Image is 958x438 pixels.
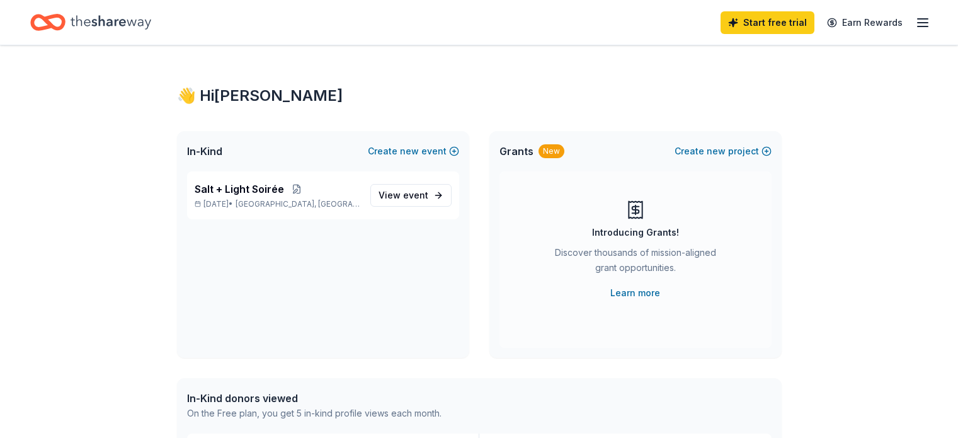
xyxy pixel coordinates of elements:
div: Introducing Grants! [592,225,679,240]
button: Createnewevent [368,144,459,159]
a: Learn more [610,285,660,301]
div: On the Free plan, you get 5 in-kind profile views each month. [187,406,442,421]
span: Salt + Light Soirée [195,182,284,197]
span: Grants [499,144,533,159]
span: View [379,188,428,203]
a: Home [30,8,151,37]
span: new [400,144,419,159]
span: In-Kind [187,144,222,159]
a: View event [370,184,452,207]
p: [DATE] • [195,199,360,209]
span: [GEOGRAPHIC_DATA], [GEOGRAPHIC_DATA] [236,199,360,209]
span: event [403,190,428,200]
span: new [707,144,726,159]
div: In-Kind donors viewed [187,391,442,406]
button: Createnewproject [675,144,772,159]
a: Start free trial [721,11,814,34]
div: New [539,144,564,158]
div: Discover thousands of mission-aligned grant opportunities. [550,245,721,280]
div: 👋 Hi [PERSON_NAME] [177,86,782,106]
a: Earn Rewards [819,11,910,34]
